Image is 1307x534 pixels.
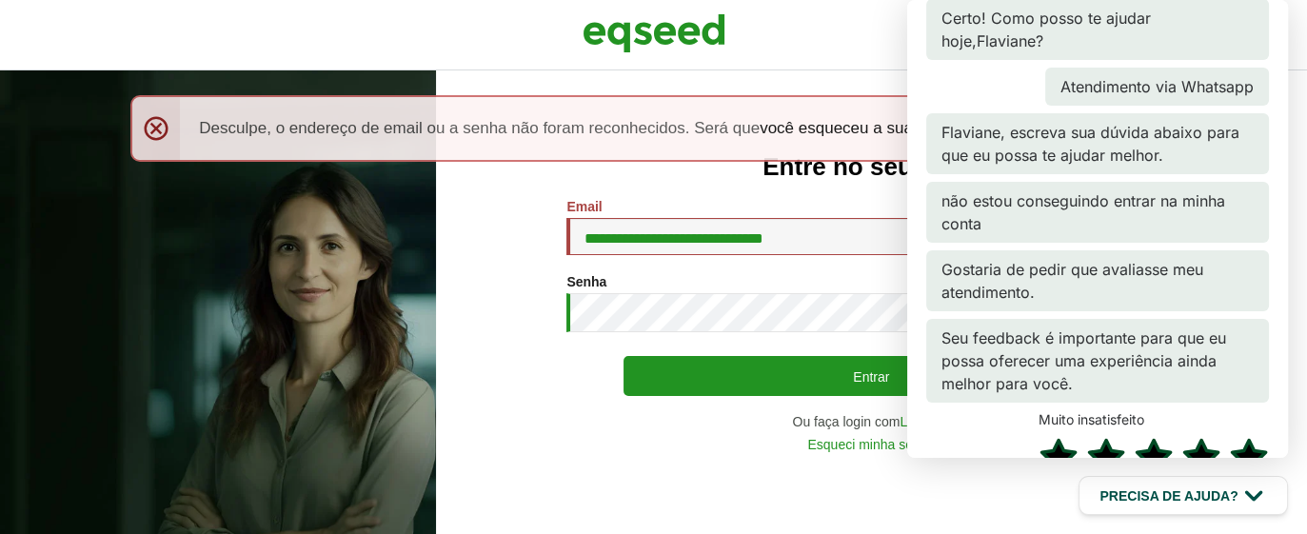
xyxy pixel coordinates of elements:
[130,95,1176,162] div: Desculpe, o endereço de email ou a senha não foram reconhecidos. Será que
[583,10,725,57] img: EqSeed Logo
[760,120,970,136] a: você esqueceu a sua senha?
[624,356,1119,396] button: Entrar
[566,275,606,288] label: Senha
[566,415,1176,428] div: Ou faça login com
[900,415,950,428] a: LinkedIn
[807,438,935,451] a: Esqueci minha senha
[566,200,602,213] label: Email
